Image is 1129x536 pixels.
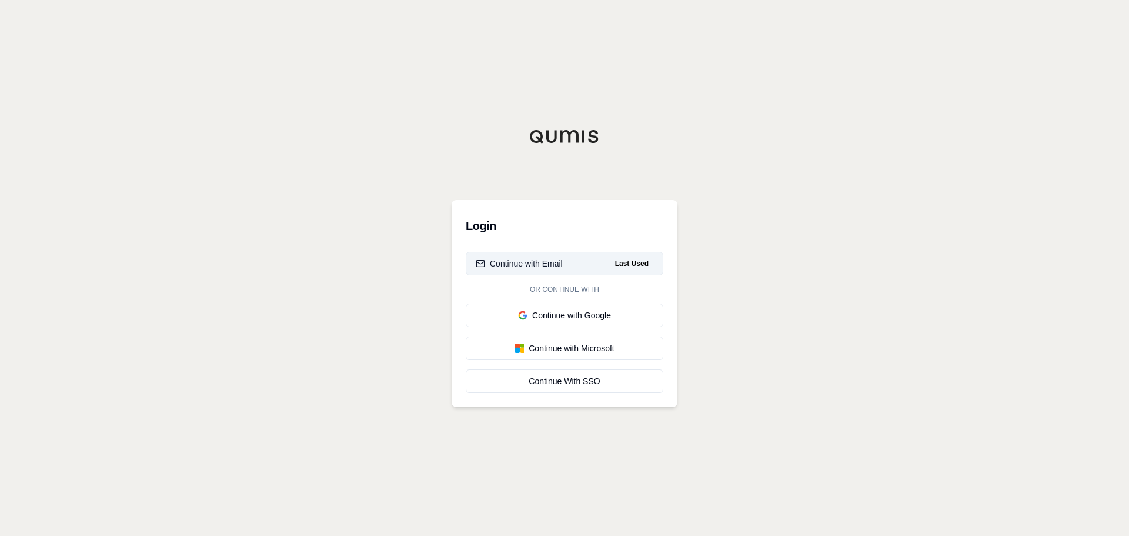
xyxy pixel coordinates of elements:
span: Last Used [610,257,653,271]
button: Continue with EmailLast Used [466,252,663,275]
span: Or continue with [525,285,604,294]
button: Continue with Google [466,304,663,327]
h3: Login [466,214,663,238]
div: Continue with Email [476,258,563,269]
div: Continue with Google [476,309,653,321]
a: Continue With SSO [466,369,663,393]
div: Continue With SSO [476,375,653,387]
img: Qumis [529,129,600,144]
button: Continue with Microsoft [466,337,663,360]
div: Continue with Microsoft [476,342,653,354]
